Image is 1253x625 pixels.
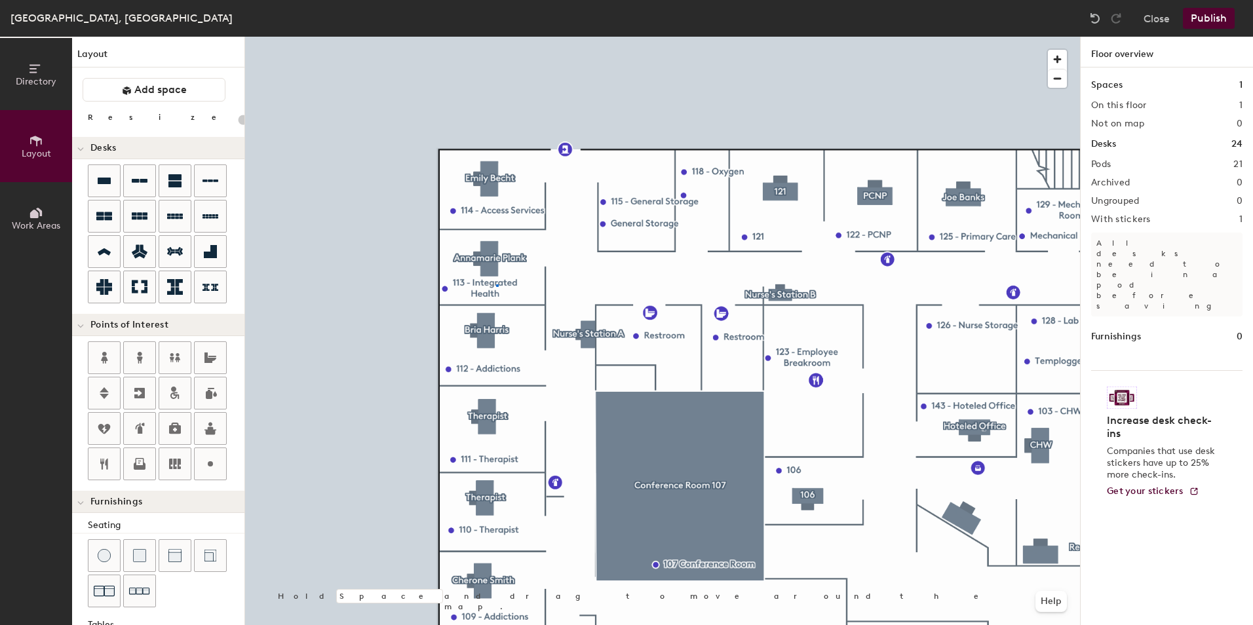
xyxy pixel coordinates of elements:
[168,549,182,562] img: Couch (middle)
[90,497,142,507] span: Furnishings
[90,320,168,330] span: Points of Interest
[83,78,225,102] button: Add space
[1107,485,1184,497] span: Get your stickers
[1091,233,1243,316] p: All desks need to be in a pod before saving
[1183,8,1235,29] button: Publish
[1091,196,1140,206] h2: Ungrouped
[1081,37,1253,67] h1: Floor overview
[1107,486,1199,497] a: Get your stickers
[10,10,233,26] div: [GEOGRAPHIC_DATA], [GEOGRAPHIC_DATA]
[159,539,191,572] button: Couch (middle)
[1091,330,1141,344] h1: Furnishings
[1237,178,1243,188] h2: 0
[94,580,115,601] img: Couch (x2)
[133,549,146,562] img: Cushion
[1091,137,1116,151] h1: Desks
[1035,591,1067,612] button: Help
[129,581,150,601] img: Couch (x3)
[1107,445,1219,481] p: Companies that use desk stickers have up to 25% more check-ins.
[1231,137,1243,151] h1: 24
[1091,178,1130,188] h2: Archived
[16,76,56,87] span: Directory
[1107,414,1219,440] h4: Increase desk check-ins
[194,539,227,572] button: Couch (corner)
[98,549,111,562] img: Stool
[88,518,244,533] div: Seating
[1237,196,1243,206] h2: 0
[1107,387,1137,409] img: Sticker logo
[1237,119,1243,129] h2: 0
[88,112,233,123] div: Resize
[134,83,187,96] span: Add space
[1109,12,1123,25] img: Redo
[1091,214,1151,225] h2: With stickers
[1233,159,1243,170] h2: 21
[72,47,244,67] h1: Layout
[1239,214,1243,225] h2: 1
[22,148,51,159] span: Layout
[123,575,156,607] button: Couch (x3)
[204,549,217,562] img: Couch (corner)
[1091,159,1111,170] h2: Pods
[1144,8,1170,29] button: Close
[1091,100,1147,111] h2: On this floor
[1091,78,1123,92] h1: Spaces
[88,539,121,572] button: Stool
[123,539,156,572] button: Cushion
[1237,330,1243,344] h1: 0
[88,575,121,607] button: Couch (x2)
[1091,119,1144,129] h2: Not on map
[12,220,60,231] span: Work Areas
[90,143,116,153] span: Desks
[1239,78,1243,92] h1: 1
[1239,100,1243,111] h2: 1
[1089,12,1102,25] img: Undo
